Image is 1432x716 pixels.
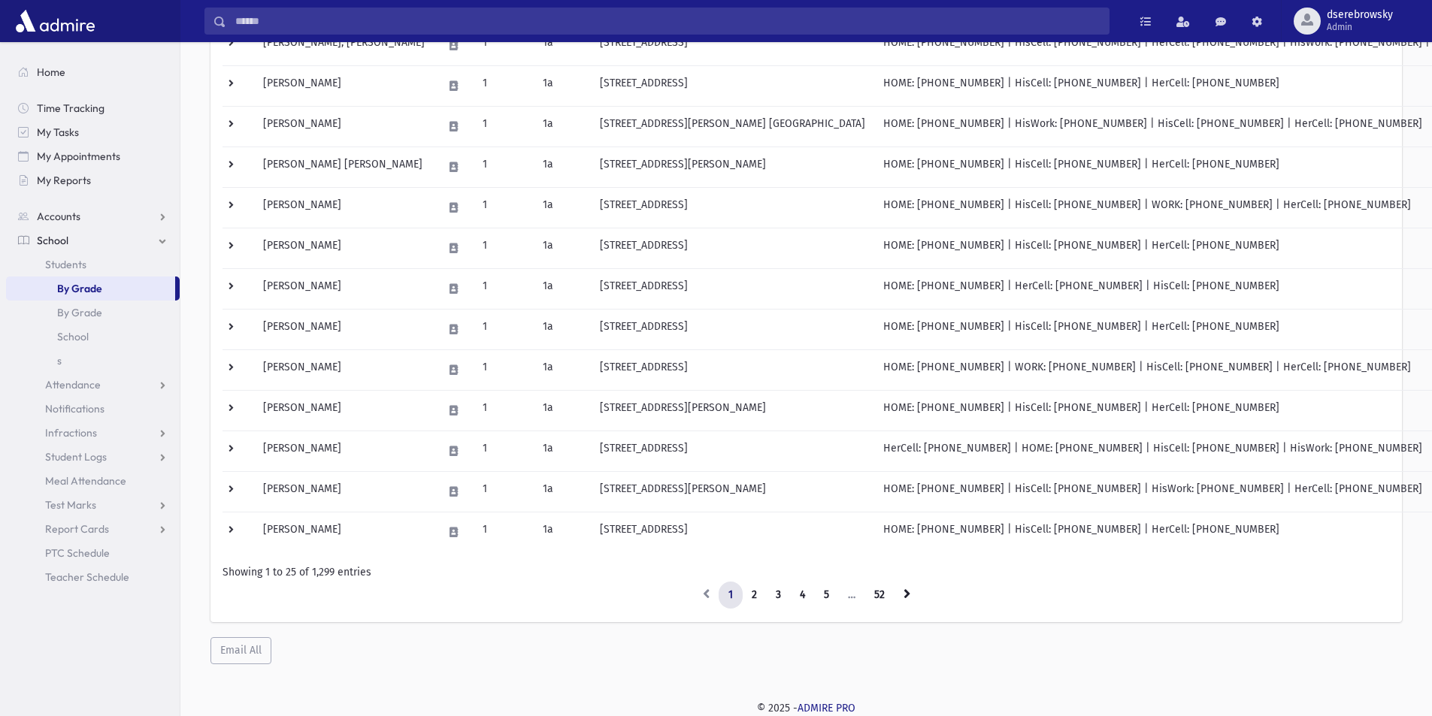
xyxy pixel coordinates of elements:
[6,144,180,168] a: My Appointments
[6,397,180,421] a: Notifications
[534,107,591,147] td: 1a
[6,301,180,325] a: By Grade
[6,96,180,120] a: Time Tracking
[591,391,874,431] td: [STREET_ADDRESS][PERSON_NAME]
[814,582,839,609] a: 5
[1327,21,1393,33] span: Admin
[223,564,1390,580] div: Showing 1 to 25 of 1,299 entries
[534,431,591,472] td: 1a
[6,421,180,445] a: Infractions
[742,582,767,609] a: 2
[474,107,534,147] td: 1
[6,565,180,589] a: Teacher Schedule
[45,474,126,488] span: Meal Attendance
[591,269,874,310] td: [STREET_ADDRESS]
[6,276,175,301] a: By Grade
[45,258,86,271] span: Students
[6,60,180,84] a: Home
[210,637,271,664] button: Email All
[591,310,874,350] td: [STREET_ADDRESS]
[591,147,874,188] td: [STREET_ADDRESS][PERSON_NAME]
[591,188,874,228] td: [STREET_ADDRESS]
[6,252,180,276] a: Students
[45,522,109,536] span: Report Cards
[254,188,434,228] td: [PERSON_NAME]
[534,228,591,269] td: 1a
[6,204,180,228] a: Accounts
[766,582,791,609] a: 3
[591,512,874,553] td: [STREET_ADDRESS]
[45,378,101,391] span: Attendance
[6,228,180,252] a: School
[534,512,591,553] td: 1a
[6,541,180,565] a: PTC Schedule
[474,350,534,391] td: 1
[534,472,591,512] td: 1a
[254,512,434,553] td: [PERSON_NAME]
[534,269,591,310] td: 1a
[254,350,434,391] td: [PERSON_NAME]
[254,391,434,431] td: [PERSON_NAME]
[37,125,79,139] span: My Tasks
[37,234,68,247] span: School
[474,66,534,107] td: 1
[226,8,1109,35] input: Search
[254,269,434,310] td: [PERSON_NAME]
[45,546,110,560] span: PTC Schedule
[534,66,591,107] td: 1a
[37,101,104,115] span: Time Tracking
[254,228,434,269] td: [PERSON_NAME]
[6,168,180,192] a: My Reports
[591,228,874,269] td: [STREET_ADDRESS]
[254,431,434,472] td: [PERSON_NAME]
[534,26,591,66] td: 1a
[6,493,180,517] a: Test Marks
[474,472,534,512] td: 1
[591,350,874,391] td: [STREET_ADDRESS]
[474,269,534,310] td: 1
[591,107,874,147] td: [STREET_ADDRESS][PERSON_NAME] [GEOGRAPHIC_DATA]
[254,310,434,350] td: [PERSON_NAME]
[12,6,98,36] img: AdmirePro
[474,26,534,66] td: 1
[474,391,534,431] td: 1
[37,210,80,223] span: Accounts
[474,188,534,228] td: 1
[534,310,591,350] td: 1a
[591,26,874,66] td: [STREET_ADDRESS]
[534,391,591,431] td: 1a
[534,147,591,188] td: 1a
[719,582,743,609] a: 1
[6,445,180,469] a: Student Logs
[474,310,534,350] td: 1
[591,431,874,472] td: [STREET_ADDRESS]
[474,431,534,472] td: 1
[6,517,180,541] a: Report Cards
[6,325,180,349] a: School
[37,150,120,163] span: My Appointments
[37,65,65,79] span: Home
[6,469,180,493] a: Meal Attendance
[37,174,91,187] span: My Reports
[45,498,96,512] span: Test Marks
[798,702,855,714] a: ADMIRE PRO
[254,472,434,512] td: [PERSON_NAME]
[45,426,97,440] span: Infractions
[254,107,434,147] td: [PERSON_NAME]
[254,66,434,107] td: [PERSON_NAME]
[45,402,104,415] span: Notifications
[790,582,815,609] a: 4
[534,350,591,391] td: 1a
[6,373,180,397] a: Attendance
[534,188,591,228] td: 1a
[474,147,534,188] td: 1
[6,120,180,144] a: My Tasks
[864,582,895,609] a: 52
[474,512,534,553] td: 1
[474,228,534,269] td: 1
[254,26,434,66] td: [PERSON_NAME], [PERSON_NAME]
[591,66,874,107] td: [STREET_ADDRESS]
[45,450,107,464] span: Student Logs
[204,700,1408,716] div: © 2025 -
[591,472,874,512] td: [STREET_ADDRESS][PERSON_NAME]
